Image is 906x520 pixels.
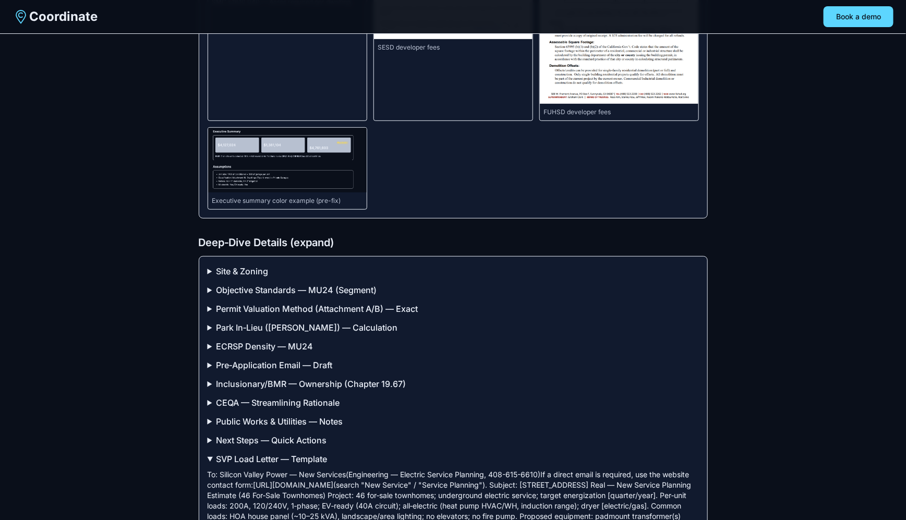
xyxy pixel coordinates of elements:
[208,265,699,277] summary: Site & Zoning
[208,453,699,465] summary: SVP Load Letter — Template
[208,321,699,334] summary: Park In‑Lieu ([PERSON_NAME]) — Calculation
[208,284,699,296] summary: Objective Standards — MU24 (Segment)
[208,359,699,371] summary: Pre‑Application Email — Draft
[208,396,699,409] summary: CEQA — Streamlining Rationale
[540,104,698,120] figcaption: FUHSD developer fees
[13,8,29,25] img: Coordinate
[208,415,699,428] summary: Public Works & Utilities — Notes
[208,434,699,446] summary: Next Steps — Quick Actions
[199,235,708,250] h2: Deep‑Dive Details (expand)
[824,6,893,27] button: Book a demo
[374,39,533,56] figcaption: SESD developer fees
[29,8,98,25] span: Coordinate
[208,192,367,209] figcaption: Executive summary color example (pre-fix)
[208,128,367,192] img: Executive summary color example (pre-fix)
[208,340,699,353] summary: ECRSP Density — MU24
[13,8,98,25] a: Coordinate
[208,378,699,390] summary: Inclusionary/BMR — Ownership (Chapter 19.67)
[208,303,699,315] summary: Permit Valuation Method (Attachment A/B) — Exact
